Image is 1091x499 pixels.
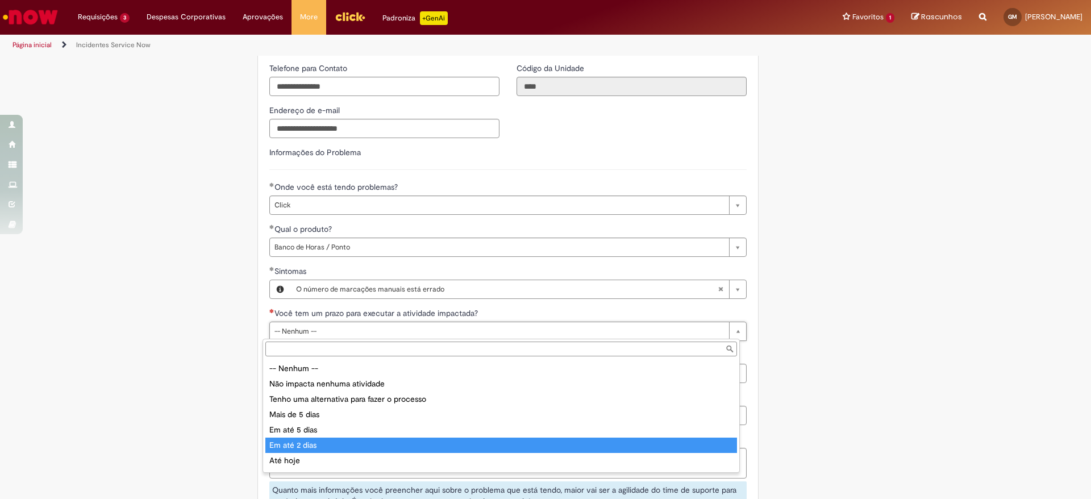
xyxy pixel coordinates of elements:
div: Em até 2 dias [265,438,737,453]
ul: Você tem um prazo para executar a atividade impactada? [263,359,739,472]
div: Não impacta nenhuma atividade [265,376,737,392]
div: Tenho uma alternativa para fazer o processo [265,392,737,407]
div: Até hoje [265,453,737,468]
div: -- Nenhum -- [265,361,737,376]
div: Em até 5 dias [265,422,737,438]
div: Mais de 5 dias [265,407,737,422]
div: Já devia ter sido executada [265,468,737,484]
